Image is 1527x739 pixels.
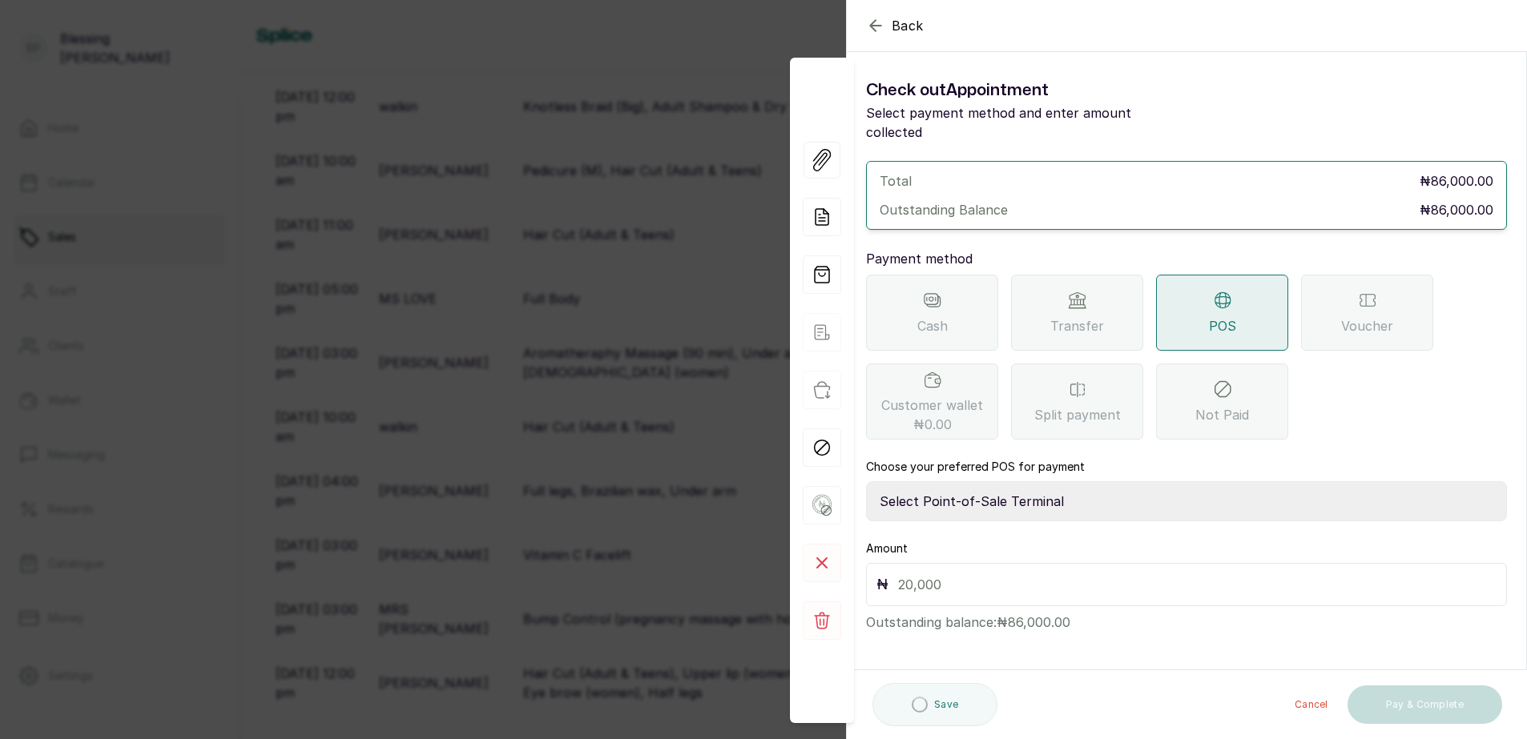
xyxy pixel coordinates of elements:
span: POS [1209,316,1236,335]
p: ₦86,000.00 [1420,171,1493,191]
span: Voucher [1341,316,1393,335]
span: Back [892,16,924,35]
span: ₦0.00 [913,415,952,434]
p: Outstanding Balance [880,200,1008,219]
input: 20,000 [898,573,1497,596]
p: Payment method [866,249,1507,268]
span: Customer wallet [881,396,983,434]
label: Amount [866,540,908,556]
label: Choose your preferred POS for payment [866,459,1085,475]
p: ₦86,000.00 [1420,200,1493,219]
p: ₦ [876,573,888,596]
span: Not Paid [1195,405,1249,424]
span: Transfer [1050,316,1104,335]
button: Pay & Complete [1348,685,1502,724]
button: Save [872,683,997,726]
p: Outstanding balance: ₦86,000.00 [866,606,1507,632]
h1: Check out Appointment [866,78,1187,103]
span: Cash [917,316,948,335]
button: Back [866,16,924,35]
p: Total [880,171,912,191]
button: Cancel [1282,685,1341,724]
p: Select payment method and enter amount collected [866,103,1187,142]
span: Split payment [1034,405,1121,424]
